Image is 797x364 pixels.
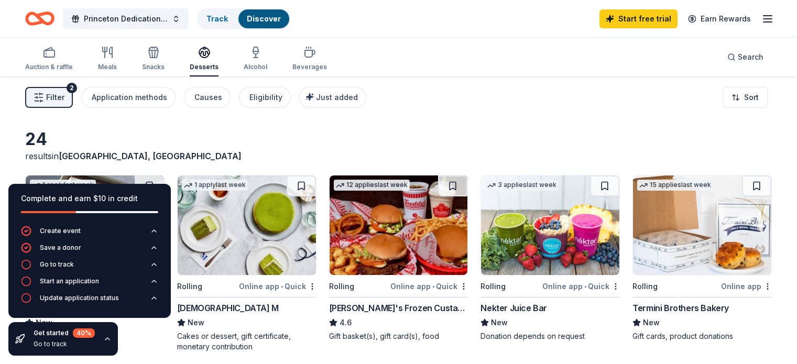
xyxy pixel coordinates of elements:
button: Beverages [292,42,327,76]
div: Rolling [177,280,202,293]
button: Meals [98,42,117,76]
img: Image for Termini Brothers Bakery [633,175,771,275]
span: • [584,282,586,291]
div: Online app [721,280,772,293]
a: Start free trial [599,9,678,28]
a: Earn Rewards [682,9,757,28]
div: 3 applies last week [485,180,559,191]
a: Home [25,6,54,31]
span: New [643,316,660,329]
div: Gift basket(s), gift card(s), food [329,331,468,341]
span: • [432,282,434,291]
a: Image for Lady M1 applylast weekRollingOnline app•Quick[DEMOGRAPHIC_DATA] MNewCakes or dessert, g... [177,175,316,352]
div: Auction & raffle [25,63,73,71]
div: Update application status [40,294,119,302]
button: Save a donor [21,242,158,259]
div: Online app Quick [542,280,620,293]
span: New [491,316,508,329]
a: Image for Save Mart1 applylast weekLocalRollingOnline app•QuickSave MartNewDonations of $50 or more [25,175,165,341]
img: Image for Lady M [178,175,316,275]
button: Just added [299,87,366,108]
button: Auction & raffle [25,42,73,76]
span: Sort [744,91,759,104]
button: Search [719,47,772,68]
div: results [25,150,316,162]
div: Save a donor [40,244,81,252]
span: Filter [46,91,64,104]
button: Snacks [142,42,165,76]
div: 2 [67,83,77,93]
div: Online app Quick [239,280,316,293]
div: [DEMOGRAPHIC_DATA] M [177,302,279,314]
div: Causes [194,91,222,104]
div: Nekter Juice Bar [481,302,547,314]
button: Update application status [21,293,158,310]
div: 40 % [73,328,95,338]
div: Alcohol [244,63,267,71]
div: Meals [98,63,117,71]
span: Just added [316,93,358,102]
div: Go to track [34,340,95,348]
button: Filter2 [25,87,73,108]
span: New [188,316,204,329]
button: Eligibility [239,87,291,108]
a: Image for Nekter Juice Bar3 applieslast weekRollingOnline app•QuickNekter Juice BarNewDonation de... [481,175,620,341]
a: Track [206,14,228,23]
span: Princeton Dedication Event [84,13,168,25]
div: Rolling [632,280,658,293]
div: Termini Brothers Bakery [632,302,729,314]
div: 12 applies last week [334,180,410,191]
div: Get started [34,328,95,338]
div: Rolling [481,280,506,293]
span: in [52,151,242,161]
span: 4.6 [340,316,352,329]
button: Create event [21,226,158,242]
button: Go to track [21,259,158,276]
button: Desserts [190,42,219,76]
div: Gift cards, product donations [632,331,772,341]
a: Discover [247,14,281,23]
button: Application methods [81,87,176,108]
button: Sort [723,87,768,108]
div: Go to track [40,260,74,269]
div: Cakes or dessert, gift certificate, monetary contribution [177,331,316,352]
div: 24 [25,129,316,150]
button: Princeton Dedication Event [63,8,189,29]
div: Complete and earn $10 in credit [21,192,158,205]
img: Image for Nekter Juice Bar [481,175,619,275]
div: 1 apply last week [182,180,248,191]
span: Search [738,51,763,63]
div: Beverages [292,63,327,71]
div: Snacks [142,63,165,71]
div: Rolling [329,280,354,293]
span: • [281,282,283,291]
span: [GEOGRAPHIC_DATA], [GEOGRAPHIC_DATA] [59,151,242,161]
div: Start an application [40,277,99,285]
div: Donation depends on request [481,331,620,341]
div: Eligibility [249,91,282,104]
a: Image for Freddy's Frozen Custard & Steakburgers12 applieslast weekRollingOnline app•Quick[PERSON... [329,175,468,341]
button: Causes [184,87,231,108]
div: [PERSON_NAME]'s Frozen Custard & Steakburgers [329,302,468,314]
img: Image for Freddy's Frozen Custard & Steakburgers [330,175,468,275]
div: 15 applies last week [637,180,713,191]
a: Image for Termini Brothers Bakery15 applieslast weekRollingOnline appTermini Brothers BakeryNewGi... [632,175,772,341]
div: Application methods [92,91,167,104]
button: Start an application [21,276,158,293]
div: Create event [40,227,81,235]
button: Alcohol [244,42,267,76]
div: Desserts [190,63,219,71]
div: Online app Quick [390,280,468,293]
button: TrackDiscover [197,8,290,29]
